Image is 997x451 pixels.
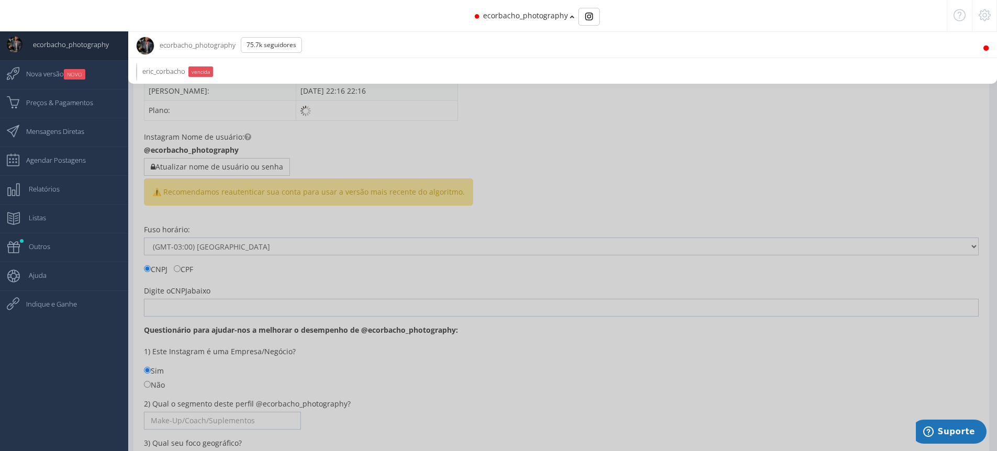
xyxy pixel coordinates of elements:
span: Outros [18,233,50,260]
small: NOVO [64,69,85,80]
span: Listas [18,205,46,231]
iframe: Abre um widget para que você possa encontrar mais informações [916,420,987,446]
span: Nova versão [16,61,85,87]
div: Basic example [578,8,600,26]
img: Instagram_simple_icon.svg [585,13,593,20]
span: Ajuda [18,262,47,288]
span: Agendar Postagens [16,147,86,173]
span: Mensagens Diretas [16,118,84,144]
span: ecorbacho_photography [23,31,109,58]
img: User Image [7,37,23,52]
span: Indique e Ganhe [16,291,77,317]
span: Preços & Pagamentos [16,89,93,116]
span: Relatórios [18,176,60,202]
span: ecorbacho_photography [483,10,568,20]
